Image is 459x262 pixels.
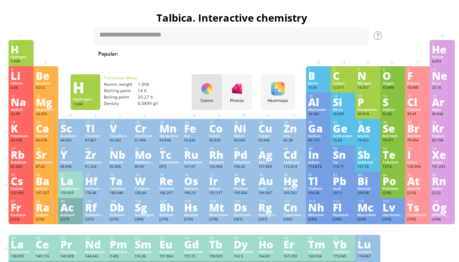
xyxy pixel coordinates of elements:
div: I [407,150,428,159]
div: Rb [11,150,31,159]
div: 65.38 [283,138,304,143]
div: Nb [110,150,130,159]
div: H [11,45,31,54]
span: Water [177,49,200,58]
div: Copper [258,134,279,138]
div: 63.546 [258,138,279,143]
div: Helium [432,55,452,59]
sub: 4 [241,54,242,58]
div: 45 [210,146,229,151]
div: 40 [85,146,105,151]
div: K [11,124,31,133]
div: 51.996 [135,138,155,143]
div: Nitrogen [357,81,378,85]
div: 19 [11,120,31,124]
div: 74 [135,173,155,177]
div: Heatmaps [263,98,293,103]
div: Bromine [407,134,428,138]
div: 39.948 [432,112,452,117]
div: Neon [432,81,452,85]
div: Sb [357,150,378,159]
div: 58.693 [234,138,254,143]
div: Chromium [135,134,155,138]
div: 30 [284,120,304,124]
div: La [60,176,81,186]
div: 1.008 [138,82,172,87]
div: 26 [184,120,204,124]
div: Manganese [159,134,180,138]
div: H [73,81,97,94]
div: Ga [308,124,329,133]
div: Polonium [382,186,403,191]
div: 48 [284,146,304,151]
div: 72 [85,173,105,177]
div: Germanium [333,134,353,138]
div: 83 [358,173,378,177]
div: 4.003 [432,59,452,64]
div: Cd [283,150,304,159]
div: 47 [259,146,279,151]
div: 9 [408,68,428,72]
div: Hydrogen [73,96,98,102]
div: 10.81 [308,85,329,90]
div: Technetium [159,160,180,164]
span: H SO [224,49,247,58]
div: 41 [110,146,130,151]
div: 15.999 [382,85,403,90]
div: 1 [74,76,98,81]
div: Niobium [110,160,130,164]
div: 28.085 [333,112,353,117]
div: Calcium [36,134,56,138]
div: Na [11,97,31,107]
span: Methane [314,49,343,58]
div: Silver [258,160,279,164]
div: 88.906 [60,164,81,169]
div: Mo [135,150,155,159]
div: 86 [432,173,452,177]
div: Lead [333,186,353,191]
div: Potassium [11,134,31,138]
div: Ne [432,71,452,80]
div: Co [209,124,229,133]
div: 15 [358,94,378,98]
div: Density [104,101,138,106]
div: 55 [11,173,31,177]
div: As [357,124,378,133]
div: 77 [210,173,229,177]
div: 13 [309,94,329,98]
div: Vanadium [110,134,130,138]
div: Sr [36,150,56,159]
div: Hg [283,176,304,186]
div: Yttrium [60,160,81,164]
div: 5 [309,68,329,72]
div: Mg [36,97,56,107]
div: Cobalt [209,134,229,138]
div: Molybdenum [135,160,155,164]
div: Indium [308,160,329,164]
div: Titanium [85,134,105,138]
div: 118.71 [333,164,353,169]
div: Palladium [234,160,254,164]
div: 126.904 [407,164,428,169]
div: Iron [184,134,204,138]
div: Ni [234,124,254,133]
h1: Talbica. Interactive chemistry [6,11,457,25]
div: Argon [432,107,452,112]
div: 49 [309,146,329,151]
div: 69.723 [308,138,329,143]
div: Cu [258,124,279,133]
div: 107.868 [258,164,279,169]
div: 54.938 [159,138,180,143]
div: 18 [432,94,452,98]
div: 78.971 [382,138,403,143]
div: N [357,71,378,80]
div: 39.098 [11,138,31,143]
div: Te [382,150,403,159]
div: Photos [222,98,252,103]
div: 75 [160,173,180,177]
div: 132.905 [11,191,31,196]
div: 84 [383,173,403,177]
div: Tellurium [382,160,403,164]
div: Ge [333,124,353,133]
div: 24.305 [36,112,56,117]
